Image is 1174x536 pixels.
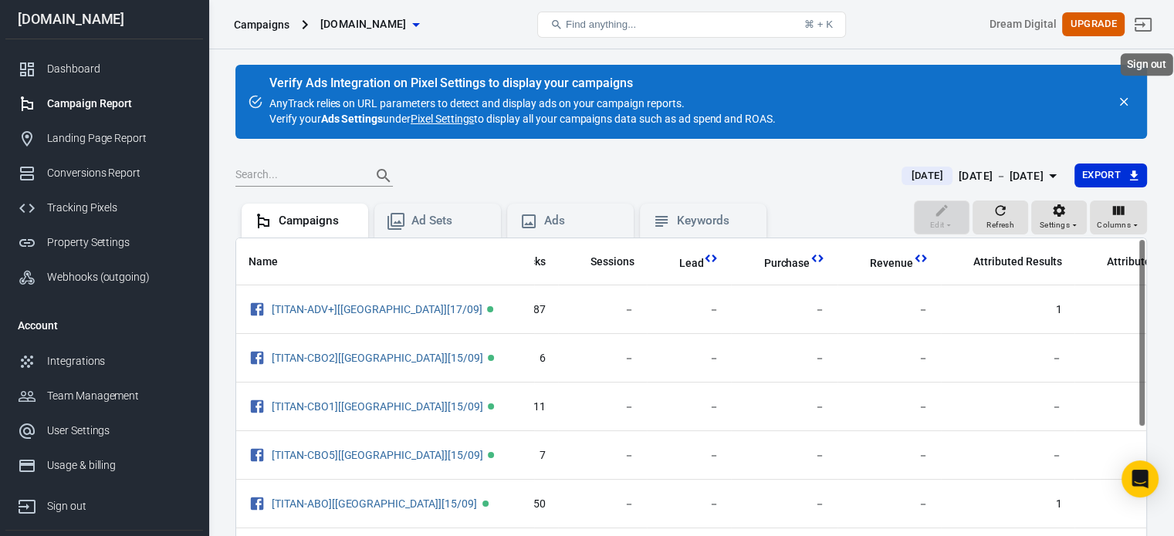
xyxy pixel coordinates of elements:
span: － [570,351,634,366]
div: ⌘ + K [804,19,833,30]
span: － [850,448,929,464]
a: [TITAN-CBO5][[GEOGRAPHIC_DATA]][15/09] [272,449,482,461]
span: － [743,399,825,415]
span: Sessions [590,255,634,270]
a: Sign out [1125,6,1162,43]
div: Usage & billing [47,457,191,474]
span: － [659,448,719,464]
a: Campaign Report [5,86,203,121]
span: － [850,351,929,366]
span: Columns [1097,218,1131,232]
a: [TITAN-CBO1][[GEOGRAPHIC_DATA]][15/09] [272,400,482,413]
a: Integrations [5,344,203,379]
svg: This column is calculated from AnyTrack real-time data [703,251,719,266]
span: [TITAN-CBO1][US][15/09] [272,401,485,412]
span: [TITAN-ADV+][US][17/09] [272,304,484,315]
a: [TITAN-ADV+][[GEOGRAPHIC_DATA]][17/09] [272,303,482,315]
span: Revenue [870,256,913,271]
span: － [743,448,825,464]
button: Columns [1090,201,1147,234]
span: Lead [659,256,704,271]
div: Campaigns [279,213,356,229]
a: [TITAN-CBO2][[GEOGRAPHIC_DATA]][15/09] [272,352,482,364]
span: The total conversions attributed according to your ad network (Facebook, Google, etc.) [953,252,1062,271]
div: Account id: 3Y0cixK8 [990,16,1056,32]
span: － [743,302,825,318]
span: Refresh [986,218,1014,232]
span: Active [488,403,494,410]
div: Webhooks (outgoing) [47,269,191,285]
div: Verify Ads Integration on Pixel Settings to display your campaigns [269,76,776,91]
div: Tracking Pixels [47,200,191,216]
span: Sessions [570,255,634,270]
span: bdcnews.site [320,15,407,34]
a: Dashboard [5,52,203,86]
a: Webhooks (outgoing) [5,260,203,295]
svg: Facebook Ads [249,397,266,416]
a: [TITAN-ABO][[GEOGRAPHIC_DATA]][15/09] [272,497,477,510]
button: Find anything...⌘ + K [537,12,846,38]
div: User Settings [47,423,191,439]
span: [TITAN-CBO5][US][15/09] [272,450,485,460]
div: Integrations [47,353,191,369]
a: Pixel Settings [411,111,474,126]
span: Purchase [763,256,810,271]
a: Property Settings [5,225,203,260]
span: [TITAN-ABO][US][15/09] [272,498,479,509]
span: 1 [953,302,1062,318]
svg: Facebook Ads [249,446,266,464]
span: Total revenue calculated by AnyTrack. [850,254,913,272]
div: Campaigns [234,17,289,32]
div: AnyTrack relies on URL parameters to detect and display ads on your campaign reports. Verify your... [269,77,776,126]
svg: This column is calculated from AnyTrack real-time data [913,251,929,266]
a: Tracking Pixels [5,190,203,225]
a: Conversions Report [5,156,203,190]
button: Export [1074,163,1147,187]
div: Ads [544,213,621,229]
button: Upgrade [1062,12,1125,36]
div: Dashboard [47,61,191,77]
strong: Ads Settings [321,113,384,125]
div: Keywords [677,213,754,229]
span: － [570,448,634,464]
span: [TITAN-CBO2][US][15/09] [272,352,485,363]
div: Landing Page Report [47,130,191,147]
span: Active [482,501,489,507]
svg: Facebook Ads [249,300,266,319]
span: Total revenue calculated by AnyTrack. [870,254,913,272]
div: Ad Sets [411,213,489,229]
span: － [953,351,1062,366]
svg: Facebook Ads [249,349,266,367]
svg: This column is calculated from AnyTrack real-time data [810,251,825,266]
span: Active [488,355,494,361]
span: Lead [679,256,704,271]
div: Property Settings [47,234,191,251]
span: － [743,497,825,512]
button: Settings [1031,201,1087,234]
span: Active [487,306,493,312]
span: － [659,497,719,512]
button: Refresh [973,201,1028,234]
li: Account [5,307,203,344]
button: close [1113,91,1135,113]
div: Team Management [47,388,191,404]
div: Sign out [47,498,191,514]
a: Usage & billing [5,448,203,483]
span: － [659,302,719,318]
div: [DOMAIN_NAME] [5,12,203,26]
span: － [850,399,929,415]
a: Sign out [5,483,203,524]
span: － [850,497,929,512]
span: Name [249,255,298,270]
button: [DOMAIN_NAME] [314,10,425,39]
div: Campaign Report [47,96,191,112]
svg: Facebook Ads [249,494,266,513]
span: － [743,351,825,366]
button: Search [365,157,402,194]
div: Open Intercom Messenger [1122,460,1159,497]
span: － [570,302,634,318]
span: 1 [953,497,1062,512]
span: Name [249,255,278,270]
a: Team Management [5,379,203,413]
span: － [570,399,634,415]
